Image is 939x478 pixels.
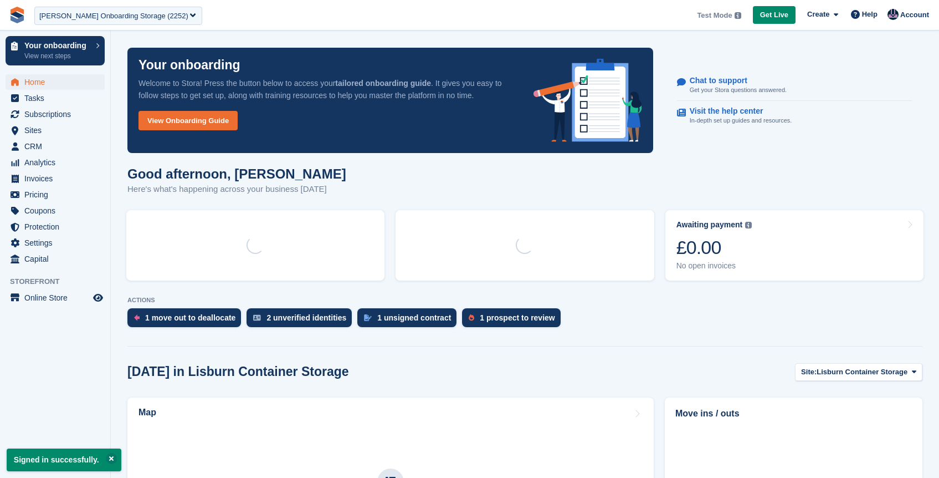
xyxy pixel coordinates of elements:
[7,449,121,471] p: Signed in successfully.
[760,9,788,21] span: Get Live
[24,74,91,90] span: Home
[24,106,91,122] span: Subscriptions
[665,210,923,281] a: Awaiting payment £0.00 No open invoices
[6,219,105,235] a: menu
[253,314,261,321] img: verify_identity-adf6edd0f0f0b5bbfe63781bf79b02c33cf7c696d77639b501bdc392416b5a36.svg
[138,408,156,418] h2: Map
[24,235,91,251] span: Settings
[677,101,912,131] a: Visit the help center In-depth set up guides and resources.
[6,74,105,90] a: menu
[91,291,105,304] a: Preview store
[39,11,188,22] div: [PERSON_NAME] Onboarding Storage (2252)
[6,106,105,122] a: menu
[127,166,346,181] h1: Good afternoon, [PERSON_NAME]
[6,235,105,251] a: menu
[24,171,91,186] span: Invoices
[10,276,110,287] span: Storefront
[887,9,899,20] img: Oliver Bruce
[690,116,792,125] p: In-depth set up guides and resources.
[690,106,783,116] p: Visit the help center
[675,407,912,420] h2: Move ins / outs
[745,222,752,228] img: icon-info-grey-7440780725fd019a000dd9b08b2336e03edf1995a4989e88bcd33f0948082b44.svg
[6,155,105,170] a: menu
[247,308,357,333] a: 2 unverified identities
[138,111,238,130] a: View Onboarding Guide
[677,70,912,101] a: Chat to support Get your Stora questions answered.
[24,51,90,61] p: View next steps
[676,236,752,259] div: £0.00
[697,10,732,21] span: Test Mode
[24,90,91,106] span: Tasks
[6,123,105,138] a: menu
[480,313,555,322] div: 1 prospect to review
[24,219,91,235] span: Protection
[24,251,91,267] span: Capital
[900,9,929,21] span: Account
[6,203,105,218] a: menu
[364,314,372,321] img: contract_signature_icon-13c848040528278c33f63329250d36e43548de30e8caae1d1a13099fd9432cc5.svg
[24,155,91,170] span: Analytics
[266,313,346,322] div: 2 unverified identities
[462,308,566,333] a: 1 prospect to review
[533,59,642,142] img: onboarding-info-6c161a55d2c0e0a8cae90662b2fe09162a5109e8cc188191df67fb4f79e88e88.svg
[6,290,105,306] a: menu
[357,308,462,333] a: 1 unsigned contract
[127,364,349,379] h2: [DATE] in Lisburn Container Storage
[801,367,817,378] span: Site:
[6,187,105,202] a: menu
[817,367,907,378] span: Lisburn Container Storage
[676,220,743,230] div: Awaiting payment
[138,59,240,72] p: Your onboarding
[24,42,90,49] p: Your onboarding
[6,139,105,154] a: menu
[6,36,105,65] a: Your onboarding View next steps
[127,308,247,333] a: 1 move out to deallocate
[24,187,91,202] span: Pricing
[6,251,105,267] a: menu
[6,171,105,186] a: menu
[676,261,752,271] div: No open invoices
[127,297,922,304] p: ACTIONS
[6,90,105,106] a: menu
[862,9,878,20] span: Help
[24,290,91,306] span: Online Store
[24,123,91,138] span: Sites
[145,313,235,322] div: 1 move out to deallocate
[377,313,451,322] div: 1 unsigned contract
[24,203,91,218] span: Coupons
[807,9,829,20] span: Create
[138,77,516,101] p: Welcome to Stora! Press the button below to access your . It gives you easy to follow steps to ge...
[753,6,796,24] a: Get Live
[134,314,140,321] img: move_outs_to_deallocate_icon-f764333ba52eb49d3ac5e1228854f67142a1ed5810a6f6cc68b1a99e826820c5.svg
[127,183,346,196] p: Here's what's happening across your business [DATE]
[9,7,25,23] img: stora-icon-8386f47178a22dfd0bd8f6a31ec36ba5ce8667c1dd55bd0f319d3a0aa187defe.svg
[690,76,778,85] p: Chat to support
[24,139,91,154] span: CRM
[335,79,431,88] strong: tailored onboarding guide
[690,85,787,95] p: Get your Stora questions answered.
[469,314,474,321] img: prospect-51fa495bee0391a8d652442698ab0144808aea92771e9ea1ae160a38d050c398.svg
[735,12,741,19] img: icon-info-grey-7440780725fd019a000dd9b08b2336e03edf1995a4989e88bcd33f0948082b44.svg
[795,363,922,382] button: Site: Lisburn Container Storage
